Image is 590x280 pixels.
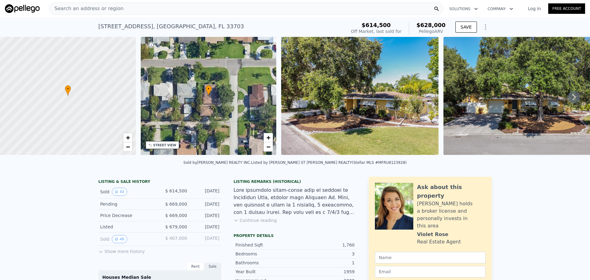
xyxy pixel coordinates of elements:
[295,242,355,248] div: 1,760
[98,22,244,31] div: [STREET_ADDRESS] , [GEOGRAPHIC_DATA] , FL 33703
[206,86,212,92] span: •
[234,187,356,216] div: Lore ipsumdolo sitam-conse adip el seddoei te Incididun Utla, etdolor magn Aliquaen Ad. Mini, ven...
[192,212,219,219] div: [DATE]
[100,212,155,219] div: Price Decrease
[417,183,486,200] div: Ask about this property
[416,28,446,34] div: Pellego ARV
[266,134,270,141] span: +
[98,246,145,254] button: Show more history
[100,188,155,196] div: Sold
[235,251,295,257] div: Bedrooms
[234,217,277,223] button: Continue reading
[295,260,355,266] div: 1
[416,22,446,28] span: $628,000
[351,28,401,34] div: Off Market, last sold for
[5,4,40,13] img: Pellego
[281,37,439,155] img: Sale: 58242898 Parcel: 55071491
[375,252,486,263] input: Name
[49,5,124,12] span: Search an address or region
[126,143,130,151] span: −
[521,6,548,12] a: Log In
[165,236,187,241] span: $ 407,000
[100,235,155,243] div: Sold
[192,235,219,243] div: [DATE]
[264,133,273,142] a: Zoom in
[153,143,176,148] div: STREET VIEW
[234,179,356,184] div: Listing Remarks (Historical)
[192,224,219,230] div: [DATE]
[65,86,71,92] span: •
[235,242,295,248] div: Finished Sqft
[165,188,187,193] span: $ 614,500
[192,188,219,196] div: [DATE]
[204,262,221,270] div: Sale
[165,224,187,229] span: $ 679,000
[112,188,127,196] button: View historical data
[126,134,130,141] span: +
[417,238,461,246] div: Real Estate Agent
[165,202,187,207] span: $ 669,000
[479,21,492,33] button: Show Options
[183,160,251,165] div: Sold by [PERSON_NAME] REALTY INC .
[192,201,219,207] div: [DATE]
[206,85,212,96] div: •
[444,3,483,14] button: Solutions
[417,231,448,238] div: Violet Rose
[483,3,518,14] button: Company
[266,143,270,151] span: −
[65,85,71,96] div: •
[417,200,486,230] div: [PERSON_NAME] holds a broker license and personally invests in this area
[295,251,355,257] div: 3
[264,142,273,152] a: Zoom out
[375,266,486,278] input: Email
[100,201,155,207] div: Pending
[235,269,295,275] div: Year Built
[455,22,477,33] button: SAVE
[165,213,187,218] span: $ 669,000
[234,233,356,238] div: Property details
[100,224,155,230] div: Listed
[123,133,132,142] a: Zoom in
[112,235,127,243] button: View historical data
[235,260,295,266] div: Bathrooms
[123,142,132,152] a: Zoom out
[187,262,204,270] div: Rent
[548,3,585,14] a: Free Account
[98,179,221,185] div: LISTING & SALE HISTORY
[362,22,391,28] span: $614,500
[295,269,355,275] div: 1959
[251,160,407,165] div: Listed by [PERSON_NAME] ST [PERSON_NAME] REALTY (Stellar MLS #MFRU8123928)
